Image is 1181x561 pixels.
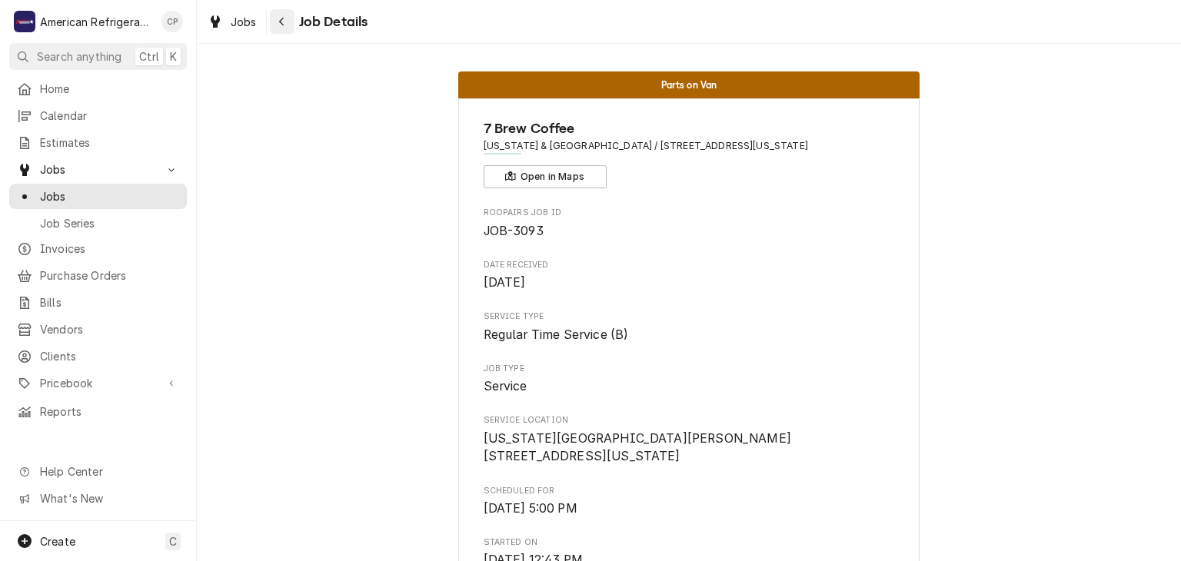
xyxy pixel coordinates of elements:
[484,165,607,188] button: Open in Maps
[40,161,156,178] span: Jobs
[484,207,895,240] div: Roopairs Job ID
[484,414,895,466] div: Service Location
[294,12,368,32] span: Job Details
[484,485,895,518] div: Scheduled For
[40,535,75,548] span: Create
[484,310,895,344] div: Service Type
[40,348,179,364] span: Clients
[270,9,294,34] button: Navigate back
[9,486,187,511] a: Go to What's New
[484,310,895,323] span: Service Type
[484,363,895,396] div: Job Type
[9,184,187,209] a: Jobs
[484,485,895,497] span: Scheduled For
[40,463,178,480] span: Help Center
[170,48,177,65] span: K
[661,80,717,90] span: Parts on Van
[9,157,187,182] a: Go to Jobs
[40,188,179,204] span: Jobs
[484,414,895,427] span: Service Location
[14,11,35,32] div: A
[484,118,895,139] span: Name
[40,294,179,310] span: Bills
[40,267,179,284] span: Purchase Orders
[40,490,178,506] span: What's New
[484,536,895,549] span: Started On
[37,48,121,65] span: Search anything
[40,321,179,337] span: Vendors
[9,317,187,342] a: Vendors
[458,71,920,98] div: Status
[484,431,791,464] span: [US_STATE][GEOGRAPHIC_DATA][PERSON_NAME][STREET_ADDRESS][US_STATE]
[484,118,895,188] div: Client Information
[40,14,153,30] div: American Refrigeration LLC
[484,363,895,375] span: Job Type
[9,211,187,236] a: Job Series
[484,207,895,219] span: Roopairs Job ID
[484,430,895,466] span: Service Location
[484,259,895,292] div: Date Received
[484,326,895,344] span: Service Type
[9,103,187,128] a: Calendar
[484,139,895,153] span: Address
[9,236,187,261] a: Invoices
[9,399,187,424] a: Reports
[40,241,179,257] span: Invoices
[484,224,544,238] span: JOB-3093
[9,263,187,288] a: Purchase Orders
[201,9,263,35] a: Jobs
[40,108,179,124] span: Calendar
[484,275,526,290] span: [DATE]
[161,11,183,32] div: Cordel Pyle's Avatar
[40,215,179,231] span: Job Series
[484,259,895,271] span: Date Received
[9,370,187,396] a: Go to Pricebook
[40,134,179,151] span: Estimates
[9,459,187,484] a: Go to Help Center
[484,377,895,396] span: Job Type
[484,501,577,516] span: [DATE] 5:00 PM
[9,290,187,315] a: Bills
[161,11,183,32] div: CP
[9,76,187,101] a: Home
[9,43,187,70] button: Search anythingCtrlK
[14,11,35,32] div: American Refrigeration LLC's Avatar
[40,375,156,391] span: Pricebook
[484,379,527,393] span: Service
[484,327,629,342] span: Regular Time Service (B)
[484,274,895,292] span: Date Received
[9,130,187,155] a: Estimates
[9,344,187,369] a: Clients
[231,14,257,30] span: Jobs
[40,81,179,97] span: Home
[139,48,159,65] span: Ctrl
[40,403,179,420] span: Reports
[484,500,895,518] span: Scheduled For
[484,222,895,241] span: Roopairs Job ID
[169,533,177,549] span: C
